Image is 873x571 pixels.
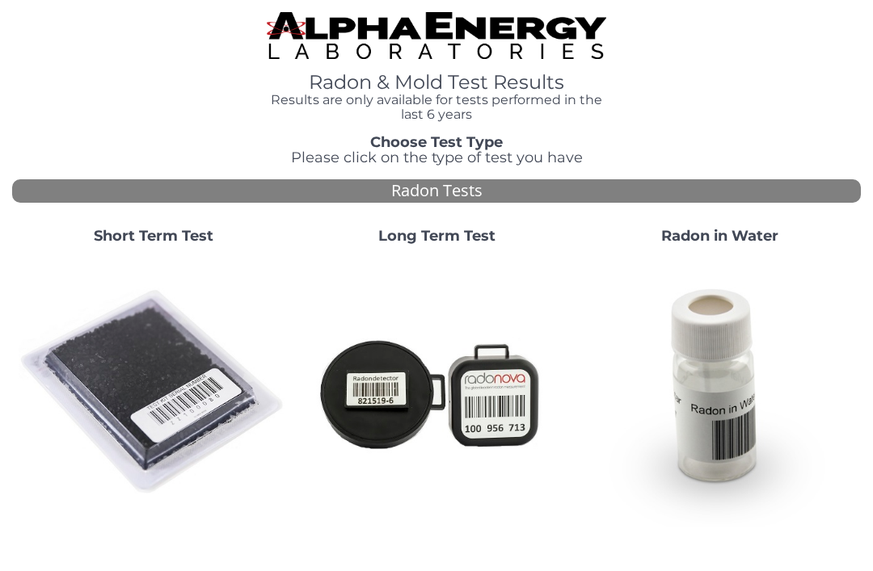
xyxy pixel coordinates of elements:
h4: Results are only available for tests performed in the last 6 years [267,93,606,121]
strong: Radon in Water [661,227,778,245]
strong: Choose Test Type [370,133,503,151]
span: Please click on the type of test you have [291,149,583,166]
img: RadoninWater.jpg [584,258,854,527]
img: ShortTerm.jpg [19,258,289,527]
img: TightCrop.jpg [267,12,606,59]
h1: Radon & Mold Test Results [267,72,606,93]
strong: Long Term Test [378,227,496,245]
strong: Short Term Test [94,227,213,245]
img: Radtrak2vsRadtrak3.jpg [302,258,571,527]
div: Radon Tests [12,179,861,203]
